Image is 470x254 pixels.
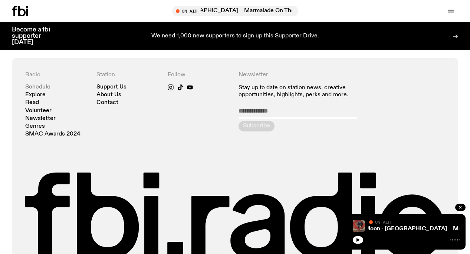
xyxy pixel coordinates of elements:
[25,108,52,114] a: Volunteer
[172,6,298,16] button: On AirMarmalade On The Moon - [GEOGRAPHIC_DATA]Marmalade On The Moon - [GEOGRAPHIC_DATA]
[239,71,374,78] h4: Newsletter
[25,92,46,98] a: Explore
[25,124,45,129] a: Genres
[313,226,447,232] a: Marmalade On The Moon - [GEOGRAPHIC_DATA]
[25,71,89,78] h4: Radio
[96,100,118,106] a: Contact
[12,27,59,46] h3: Become a fbi supporter [DATE]
[239,84,374,98] p: Stay up to date on station news, creative opportunities, highlights, perks and more.
[96,84,126,90] a: Support Us
[96,92,121,98] a: About Us
[25,84,50,90] a: Schedule
[25,100,39,106] a: Read
[25,116,56,121] a: Newsletter
[353,220,365,232] img: Tommy - Persian Rug
[168,71,231,78] h4: Follow
[375,220,391,224] span: On Air
[96,71,160,78] h4: Station
[151,33,319,40] p: We need 1,000 new supporters to sign up this Supporter Drive.
[25,131,80,137] a: SMAC Awards 2024
[239,121,275,131] button: Subscribe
